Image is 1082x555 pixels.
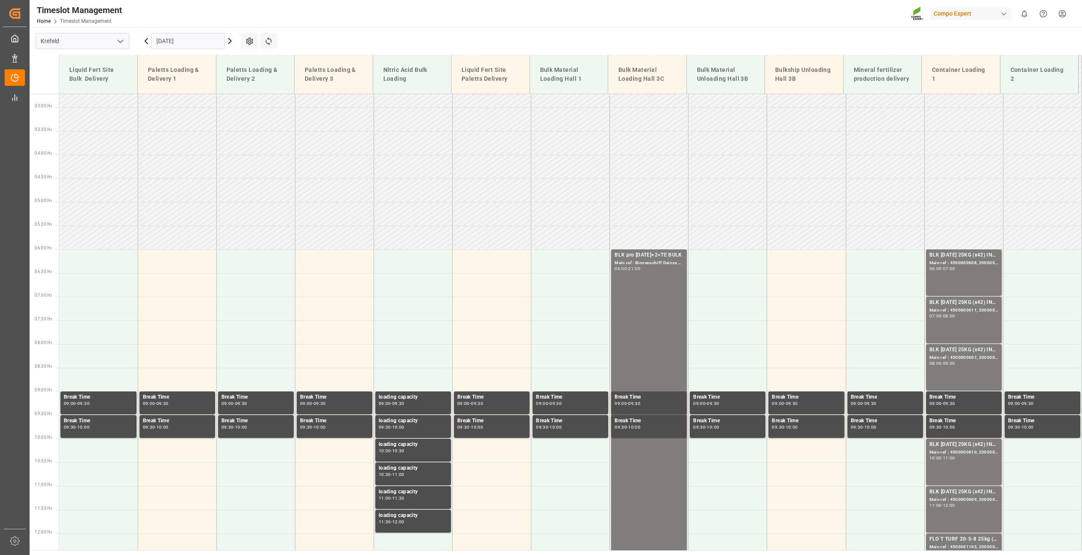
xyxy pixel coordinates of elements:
[929,496,998,503] div: Main ref : 4500000609, 2000000557
[35,506,52,511] span: 11:30 Hr
[693,417,762,425] div: Break Time
[35,435,52,440] span: 10:00 Hr
[549,402,562,405] div: 09:30
[64,417,133,425] div: Break Time
[929,354,998,361] div: Main ref : 4500000607, 2000000557
[300,417,369,425] div: Break Time
[929,361,942,365] div: 08:00
[300,402,312,405] div: 09:00
[457,417,526,425] div: Break Time
[143,402,155,405] div: 09:00
[156,425,169,429] div: 10:00
[911,6,924,21] img: Screenshot%202023-09-29%20at%2010.02.21.png_1712312052.png
[35,317,52,321] span: 07:30 Hr
[145,62,209,87] div: Paletts Loading & Delivery 1
[457,425,470,429] div: 09:30
[941,314,943,318] div: -
[786,425,798,429] div: 10:00
[943,402,955,405] div: 09:30
[615,267,627,271] div: 06:00
[943,361,955,365] div: 09:00
[64,425,76,429] div: 09:30
[929,417,998,425] div: Break Time
[314,425,326,429] div: 10:00
[76,402,77,405] div: -
[1008,402,1020,405] div: 09:00
[471,425,483,429] div: 10:00
[929,535,998,544] div: FLO T TURF 20-5-8 25kg (x42) WW
[943,503,955,507] div: 12:00
[863,425,864,429] div: -
[392,449,404,453] div: 10:30
[35,459,52,463] span: 10:30 Hr
[35,364,52,369] span: 08:30 Hr
[628,267,640,271] div: 21:00
[392,402,404,405] div: 09:30
[64,393,133,402] div: Break Time
[35,340,52,345] span: 08:00 Hr
[221,417,290,425] div: Break Time
[929,346,998,354] div: BLK [DATE] 25KG (x42) INT MTO
[627,267,628,271] div: -
[37,18,51,24] a: Home
[391,496,392,500] div: -
[943,267,955,271] div: 07:00
[143,417,212,425] div: Break Time
[391,473,392,476] div: -
[235,402,247,405] div: 09:30
[391,425,392,429] div: -
[929,503,942,507] div: 11:00
[1008,393,1077,402] div: Break Time
[941,361,943,365] div: -
[1034,4,1053,23] button: Help Center
[392,473,404,476] div: 11:00
[694,62,758,87] div: Bulk Material Unloading Hall 3B
[615,393,683,402] div: Break Time
[929,449,998,456] div: Main ref : 4500000610, 2000000557
[470,425,471,429] div: -
[235,425,247,429] div: 10:00
[314,402,326,405] div: 09:30
[1008,425,1020,429] div: 09:30
[379,464,448,473] div: loading capacity
[143,393,212,402] div: Break Time
[35,269,52,274] span: 06:30 Hr
[929,307,998,314] div: Main ref : 4500000611, 2000000557
[693,402,705,405] div: 09:00
[379,511,448,520] div: loading capacity
[772,417,841,425] div: Break Time
[155,425,156,429] div: -
[930,8,1011,20] div: Compo Expert
[693,425,705,429] div: 09:30
[941,402,943,405] div: -
[223,62,288,87] div: Paletts Loading & Delivery 2
[784,402,785,405] div: -
[1015,4,1034,23] button: show 0 new notifications
[151,33,225,49] input: DD.MM.YYYY
[627,425,628,429] div: -
[851,402,863,405] div: 09:00
[35,530,52,534] span: 12:00 Hr
[35,293,52,298] span: 07:00 Hr
[536,402,548,405] div: 09:00
[943,456,955,460] div: 11:00
[36,33,129,49] input: Type to search/select
[1022,402,1034,405] div: 09:30
[379,496,391,500] div: 11:00
[929,488,998,496] div: BLK [DATE] 25KG (x42) INT MTO
[35,246,52,250] span: 06:00 Hr
[391,520,392,524] div: -
[772,402,784,405] div: 09:00
[615,62,680,87] div: Bulk Material Loading Hall 3C
[35,388,52,392] span: 09:00 Hr
[457,393,526,402] div: Break Time
[64,402,76,405] div: 09:00
[772,393,841,402] div: Break Time
[379,473,391,476] div: 10:30
[943,314,955,318] div: 08:00
[379,417,448,425] div: loading capacity
[143,425,155,429] div: 09:30
[863,402,864,405] div: -
[627,402,628,405] div: -
[772,425,784,429] div: 09:30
